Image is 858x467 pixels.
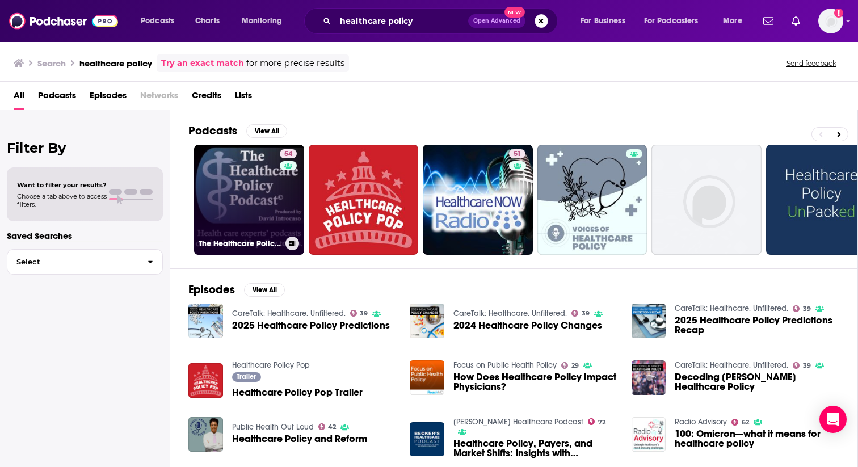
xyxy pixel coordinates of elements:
[79,58,152,69] h3: healthcare policy
[675,417,727,427] a: Radio Advisory
[188,124,287,138] a: PodcastsView All
[819,406,847,433] div: Open Intercom Messenger
[410,304,444,338] img: 2024 Healthcare Policy Changes
[453,372,618,392] a: How Does Healthcare Policy Impact Physicians?
[561,362,579,369] a: 29
[232,309,346,318] a: CareTalk: Healthcare. Unfiltered.
[234,12,297,30] button: open menu
[188,124,237,138] h2: Podcasts
[37,58,66,69] h3: Search
[598,420,605,425] span: 72
[17,192,107,208] span: Choose a tab above to access filters.
[7,258,138,266] span: Select
[468,14,525,28] button: Open AdvancedNew
[571,310,590,317] a: 39
[232,434,367,444] a: Healthcare Policy and Reform
[194,145,304,255] a: 54The Healthcare Policy Podcast ® Produced by [PERSON_NAME]
[509,149,525,158] a: 51
[246,57,344,70] span: for more precise results
[410,360,444,395] img: How Does Healthcare Policy Impact Physicians?
[188,304,223,338] img: 2025 Healthcare Policy Predictions
[759,11,778,31] a: Show notifications dropdown
[14,86,24,110] a: All
[360,311,368,316] span: 39
[803,363,811,368] span: 39
[675,315,839,335] a: 2025 Healthcare Policy Predictions Recap
[783,58,840,68] button: Send feedback
[818,9,843,33] img: User Profile
[315,8,569,34] div: Search podcasts, credits, & more...
[723,13,742,29] span: More
[793,305,811,312] a: 39
[818,9,843,33] span: Logged in as mcorcoran
[199,239,281,249] h3: The Healthcare Policy Podcast ® Produced by [PERSON_NAME]
[675,372,839,392] a: Decoding JD Vance’s Healthcare Policy
[232,360,310,370] a: Healthcare Policy Pop
[192,86,221,110] span: Credits
[7,140,163,156] h2: Filter By
[423,145,533,255] a: 51
[188,283,235,297] h2: Episodes
[237,373,256,380] span: Trailer
[453,309,567,318] a: CareTalk: Healthcare. Unfiltered.
[90,86,127,110] a: Episodes
[573,12,640,30] button: open menu
[410,422,444,457] img: Healthcare Policy, Payers, and Market Shifts: Insights with Jakob Emerson
[141,13,174,29] span: Podcasts
[318,423,337,430] a: 42
[632,417,666,452] img: 100: Omicron—what it means for healthcare policy
[235,86,252,110] a: Lists
[644,13,699,29] span: For Podcasters
[284,149,292,160] span: 54
[328,424,336,430] span: 42
[571,363,579,368] span: 29
[7,230,163,241] p: Saved Searches
[7,249,163,275] button: Select
[632,360,666,395] img: Decoding JD Vance’s Healthcare Policy
[504,7,525,18] span: New
[17,181,107,189] span: Want to filter your results?
[244,283,285,297] button: View All
[453,439,618,458] a: Healthcare Policy, Payers, and Market Shifts: Insights with Jakob Emerson
[453,417,583,427] a: Becker’s Healthcare Podcast
[453,360,557,370] a: Focus on Public Health Policy
[188,363,223,398] img: Healthcare Policy Pop Trailer
[581,13,625,29] span: For Business
[473,18,520,24] span: Open Advanced
[588,418,605,425] a: 72
[637,12,715,30] button: open menu
[675,429,839,448] a: 100: Omicron—what it means for healthcare policy
[232,321,390,330] span: 2025 Healthcare Policy Predictions
[675,304,788,313] a: CareTalk: Healthcare. Unfiltered.
[232,388,363,397] a: Healthcare Policy Pop Trailer
[246,124,287,138] button: View All
[793,362,811,369] a: 39
[9,10,118,32] img: Podchaser - Follow, Share and Rate Podcasts
[133,12,189,30] button: open menu
[38,86,76,110] a: Podcasts
[632,304,666,338] img: 2025 Healthcare Policy Predictions Recap
[742,420,749,425] span: 62
[675,372,839,392] span: Decoding [PERSON_NAME] Healthcare Policy
[195,13,220,29] span: Charts
[188,417,223,452] img: Healthcare Policy and Reform
[140,86,178,110] span: Networks
[232,422,314,432] a: Public Health Out Loud
[335,12,468,30] input: Search podcasts, credits, & more...
[675,360,788,370] a: CareTalk: Healthcare. Unfiltered.
[453,321,602,330] a: 2024 Healthcare Policy Changes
